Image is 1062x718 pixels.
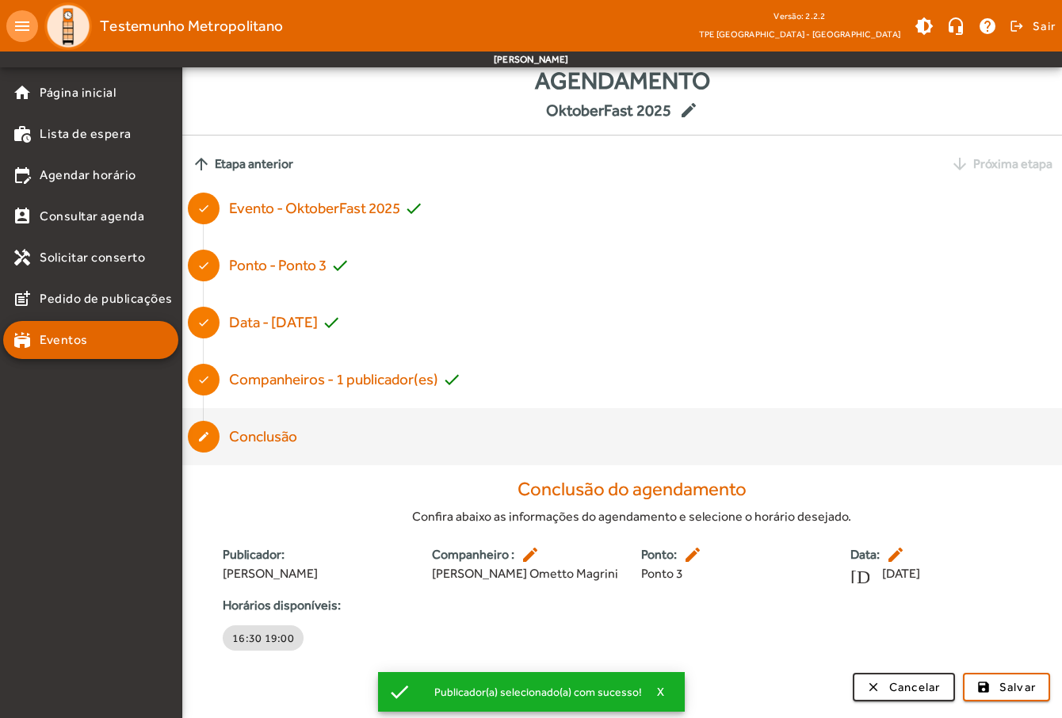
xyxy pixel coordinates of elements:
span: [PERSON_NAME] [223,564,413,583]
div: Conclusão [229,426,297,449]
div: Companheiros - 1 publicador(es) [229,369,461,391]
div: Confira abaixo as informações do agendamento e selecione o horário desejado. [220,507,1044,526]
span: Consultar agenda [40,207,144,226]
button: Salvar [963,673,1051,701]
span: Ponto 3 [641,564,831,583]
span: Etapa anterior [215,155,293,174]
mat-icon: create [197,430,210,443]
mat-icon: check [404,199,423,218]
mat-icon: edit [521,545,540,564]
img: Logo TPE [44,2,92,50]
div: Versão: 2.2.2 [699,6,900,26]
mat-icon: [DATE] [850,564,869,583]
div: Ponto - Ponto 3 [229,254,350,277]
span: Eventos [40,330,88,349]
span: Cancelar [889,678,941,697]
mat-icon: check [322,313,341,332]
span: Agendamento [182,63,1062,98]
span: Lista de espera [40,124,132,143]
span: Sair [1033,13,1056,39]
span: Agendar horário [40,166,136,185]
button: Sair [1007,14,1056,38]
mat-icon: done [197,259,210,272]
mat-icon: arrow_upward [192,155,211,174]
div: Data - [DATE] [229,311,341,334]
mat-icon: handyman [13,248,32,267]
span: Pedido de publicações [40,289,173,308]
strong: Companheiro : [432,545,514,564]
strong: Horários disponíveis: [223,596,1041,615]
span: [DATE] [882,564,920,583]
h4: Conclusão do agendamento [220,478,1044,501]
strong: Publicador: [223,545,285,564]
mat-icon: done [197,202,210,215]
span: [PERSON_NAME] Ometto Magrini [432,564,622,583]
mat-icon: menu [6,10,38,42]
mat-icon: edit [683,545,702,564]
mat-icon: post_add [13,289,32,308]
mat-icon: home [13,83,32,102]
strong: Data: [850,545,880,564]
mat-icon: done [197,373,210,386]
span: Testemunho Metropolitano [100,13,283,39]
mat-icon: check [442,370,461,389]
div: Publicador(a) selecionado(a) com sucesso! [422,681,642,703]
span: Salvar [999,678,1037,697]
a: Testemunho Metropolitano [38,2,283,50]
mat-icon: stadium [13,330,32,349]
mat-icon: done [197,316,210,329]
span: Página inicial [40,83,116,102]
span: 16:30 19:00 [232,630,294,646]
span: X [657,685,665,699]
mat-icon: work_history [13,124,32,143]
button: X [642,685,682,699]
span: Solicitar conserto [40,248,145,267]
mat-icon: check [330,256,350,275]
mat-icon: edit [886,545,905,564]
span: TPE [GEOGRAPHIC_DATA] - [GEOGRAPHIC_DATA] [699,26,900,42]
mat-icon: edit [679,101,698,120]
span: OktoberFast 2025 [546,98,671,122]
strong: Ponto: [641,545,677,564]
mat-icon: edit_calendar [13,166,32,185]
mat-icon: perm_contact_calendar [13,207,32,226]
div: Evento - OktoberFast 2025 [229,197,423,220]
mat-icon: check [388,680,411,704]
button: Cancelar [853,673,955,701]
